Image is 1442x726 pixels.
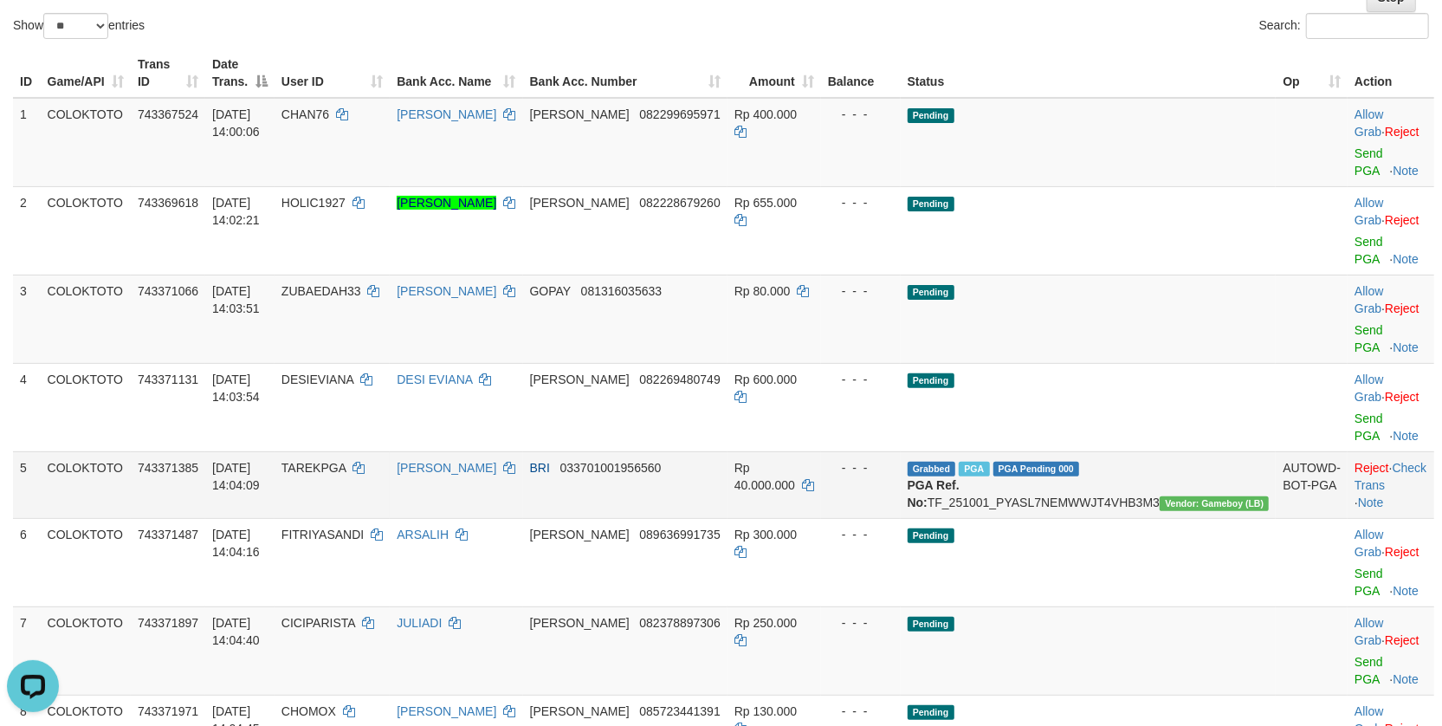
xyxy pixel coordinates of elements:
span: Copy 033701001956560 to clipboard [560,461,662,475]
span: BRI [530,461,550,475]
span: 743371066 [138,284,198,298]
th: Balance [821,49,901,98]
span: Rp 655.000 [734,196,797,210]
td: · [1348,98,1434,187]
a: Reject [1385,125,1419,139]
select: Showentries [43,13,108,39]
span: Copy 082269480749 to clipboard [639,373,720,386]
span: CHOMOX [281,704,336,718]
th: Bank Acc. Name: activate to sort column ascending [390,49,522,98]
th: Trans ID: activate to sort column ascending [131,49,205,98]
span: Copy 082378897306 to clipboard [639,616,720,630]
span: Marked by cbgdiko [959,462,989,476]
div: - - - [828,106,894,123]
span: [PERSON_NAME] [530,107,630,121]
td: 4 [13,363,41,451]
div: - - - [828,282,894,300]
td: COLOKTOTO [41,275,131,363]
a: Allow Grab [1355,107,1383,139]
span: [DATE] 14:04:16 [212,528,260,559]
td: · [1348,518,1434,606]
span: [PERSON_NAME] [530,373,630,386]
a: Reject [1385,301,1419,315]
span: · [1355,616,1385,647]
div: - - - [828,614,894,632]
span: Pending [908,617,954,632]
a: Reject [1355,461,1389,475]
div: - - - [828,526,894,543]
a: Reject [1385,545,1419,559]
span: · [1355,373,1385,404]
td: · · [1348,451,1434,518]
span: [DATE] 14:04:09 [212,461,260,492]
a: Reject [1385,390,1419,404]
span: DESIEVIANA [281,373,353,386]
span: HOLIC1927 [281,196,346,210]
button: Open LiveChat chat widget [7,7,59,59]
span: FITRIYASANDI [281,528,364,541]
a: DESI EVIANA [397,373,472,386]
td: COLOKTOTO [41,606,131,695]
div: - - - [828,459,894,476]
label: Show entries [13,13,145,39]
span: ZUBAEDAH33 [281,284,361,298]
span: 743371897 [138,616,198,630]
td: 2 [13,186,41,275]
td: 3 [13,275,41,363]
div: - - - [828,703,894,720]
td: 5 [13,451,41,518]
span: Pending [908,108,954,123]
span: Copy 082228679260 to clipboard [639,196,720,210]
span: TAREKPGA [281,461,346,475]
a: Note [1394,429,1419,443]
span: · [1355,284,1385,315]
span: [PERSON_NAME] [530,616,630,630]
th: Action [1348,49,1434,98]
td: 1 [13,98,41,187]
a: Send PGA [1355,655,1383,686]
span: Rp 40.000.000 [734,461,795,492]
span: Copy 089636991735 to clipboard [639,528,720,541]
span: GOPAY [530,284,571,298]
span: 743369618 [138,196,198,210]
span: [DATE] 14:03:51 [212,284,260,315]
td: COLOKTOTO [41,451,131,518]
b: PGA Ref. No: [908,478,960,509]
span: · [1355,196,1385,227]
td: 7 [13,606,41,695]
a: Allow Grab [1355,196,1383,227]
span: 743367524 [138,107,198,121]
div: - - - [828,371,894,388]
a: Note [1358,496,1384,509]
a: ARSALIH [397,528,449,541]
span: 743371487 [138,528,198,541]
span: Pending [908,705,954,720]
span: Rp 80.000 [734,284,791,298]
span: · [1355,107,1385,139]
td: COLOKTOTO [41,363,131,451]
span: · [1355,528,1385,559]
a: [PERSON_NAME] [397,704,496,718]
a: Note [1394,252,1419,266]
span: Grabbed [908,462,956,476]
td: COLOKTOTO [41,98,131,187]
input: Search: [1306,13,1429,39]
span: Rp 400.000 [734,107,797,121]
a: Note [1394,672,1419,686]
a: Allow Grab [1355,284,1383,315]
div: - - - [828,194,894,211]
span: PGA Pending [993,462,1080,476]
a: Send PGA [1355,412,1383,443]
a: Allow Grab [1355,528,1383,559]
span: [PERSON_NAME] [530,196,630,210]
th: Bank Acc. Number: activate to sort column ascending [523,49,727,98]
span: [PERSON_NAME] [530,528,630,541]
span: [PERSON_NAME] [530,704,630,718]
span: Rp 600.000 [734,373,797,386]
td: · [1348,186,1434,275]
td: COLOKTOTO [41,518,131,606]
span: Rp 300.000 [734,528,797,541]
th: ID [13,49,41,98]
th: Op: activate to sort column ascending [1276,49,1348,98]
a: [PERSON_NAME] [397,107,496,121]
